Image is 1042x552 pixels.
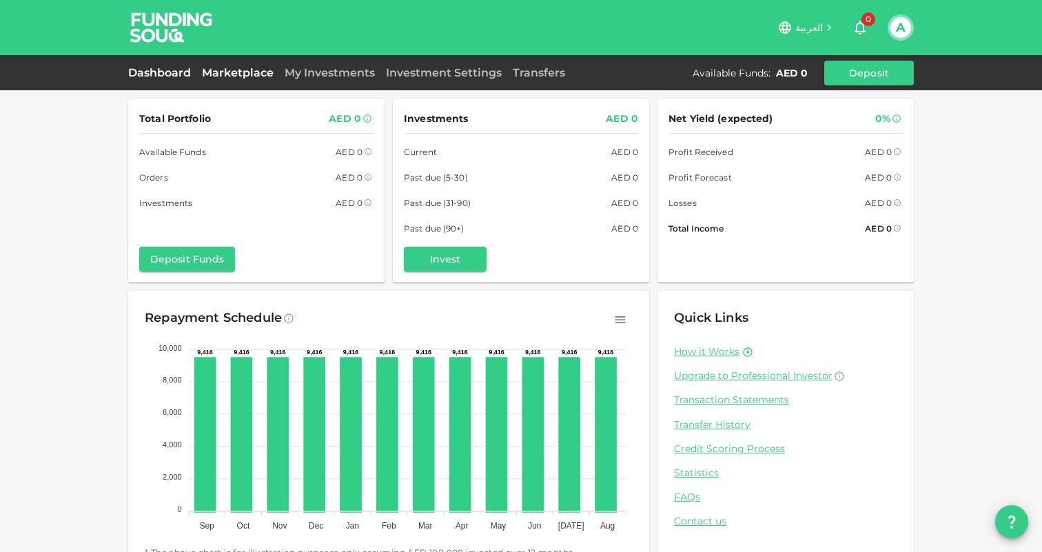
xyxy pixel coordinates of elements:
tspan: 6,000 [163,408,182,416]
a: Credit Scoring Process [674,442,897,456]
a: Marketplace [196,66,279,79]
div: AED 0 [865,170,892,185]
tspan: 4,000 [163,440,182,449]
a: Transfers [507,66,571,79]
div: AED 0 [606,110,638,127]
button: A [890,17,911,38]
div: AED 0 [776,66,808,80]
button: Deposit [824,61,914,85]
div: AED 0 [611,221,638,236]
div: AED 0 [611,170,638,185]
div: 0% [875,110,890,127]
div: AED 0 [611,145,638,159]
button: Invest [404,247,487,272]
tspan: 0 [178,505,182,513]
span: Losses [668,196,697,210]
a: Transfer History [674,418,897,431]
div: AED 0 [336,145,362,159]
tspan: May [491,521,507,531]
span: Total Income [668,221,724,236]
span: Past due (5-30) [404,170,468,185]
div: Available Funds : [693,66,770,80]
span: Investments [404,110,468,127]
tspan: 2,000 [163,473,182,481]
tspan: Oct [237,521,250,531]
tspan: Sep [199,521,214,531]
span: Current [404,145,437,159]
span: Past due (90+) [404,221,464,236]
span: Investments [139,196,192,210]
span: Net Yield (expected) [668,110,773,127]
a: Statistics [674,467,897,480]
span: Quick Links [674,310,748,325]
span: Orders [139,170,168,185]
tspan: Nov [272,521,287,531]
span: Upgrade to Professional Investor [674,369,832,382]
div: AED 0 [865,196,892,210]
tspan: Apr [456,521,469,531]
div: AED 0 [336,170,362,185]
tspan: Jun [528,521,541,531]
div: Repayment Schedule [145,307,282,329]
a: How it Works [674,345,739,358]
tspan: [DATE] [558,521,584,531]
a: Contact us [674,515,897,528]
span: Past due (31-90) [404,196,471,210]
div: AED 0 [336,196,362,210]
span: Total Portfolio [139,110,211,127]
tspan: 10,000 [159,344,182,352]
a: My Investments [279,66,380,79]
button: 0 [846,14,874,41]
tspan: Mar [418,521,433,531]
div: AED 0 [865,145,892,159]
div: AED 0 [865,221,892,236]
button: Deposit Funds [139,247,235,272]
span: Profit Forecast [668,170,732,185]
tspan: 8,000 [163,376,182,384]
div: AED 0 [611,196,638,210]
tspan: Jan [346,521,359,531]
a: Investment Settings [380,66,507,79]
span: Profit Received [668,145,733,159]
div: AED 0 [329,110,361,127]
tspan: Dec [309,521,323,531]
button: question [995,505,1028,538]
a: Dashboard [128,66,196,79]
span: Available Funds [139,145,206,159]
span: العربية [795,21,823,34]
a: Transaction Statements [674,393,897,407]
a: Upgrade to Professional Investor [674,369,897,382]
tspan: Aug [600,521,615,531]
tspan: Feb [382,521,396,531]
a: FAQs [674,491,897,504]
span: 0 [861,12,875,26]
